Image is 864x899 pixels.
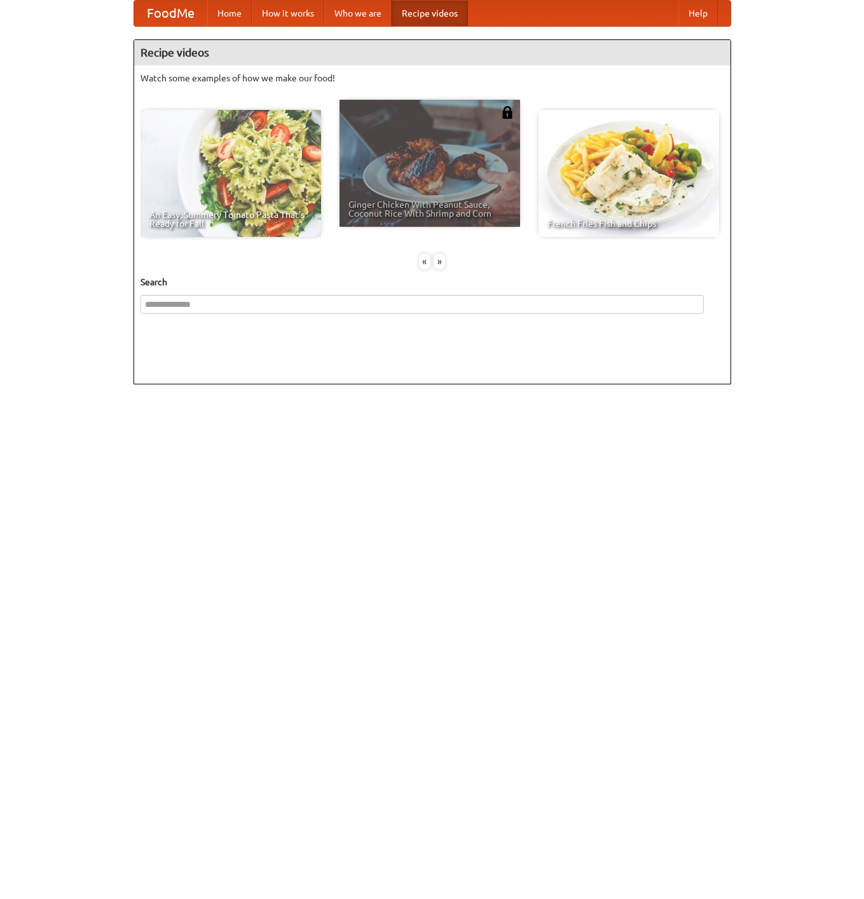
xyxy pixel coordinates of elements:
div: » [434,253,445,269]
a: An Easy, Summery Tomato Pasta That's Ready for Fall [141,110,321,237]
h4: Recipe videos [134,40,730,65]
a: Home [207,1,252,26]
h5: Search [141,276,724,288]
img: 483408.png [501,106,514,119]
a: Help [678,1,718,26]
span: An Easy, Summery Tomato Pasta That's Ready for Fall [149,210,312,228]
a: Who we are [324,1,392,26]
a: How it works [252,1,324,26]
a: French Fries Fish and Chips [538,110,719,237]
p: Watch some examples of how we make our food! [141,72,724,84]
a: Recipe videos [392,1,468,26]
div: « [419,253,430,269]
span: French Fries Fish and Chips [547,219,710,228]
a: FoodMe [134,1,207,26]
